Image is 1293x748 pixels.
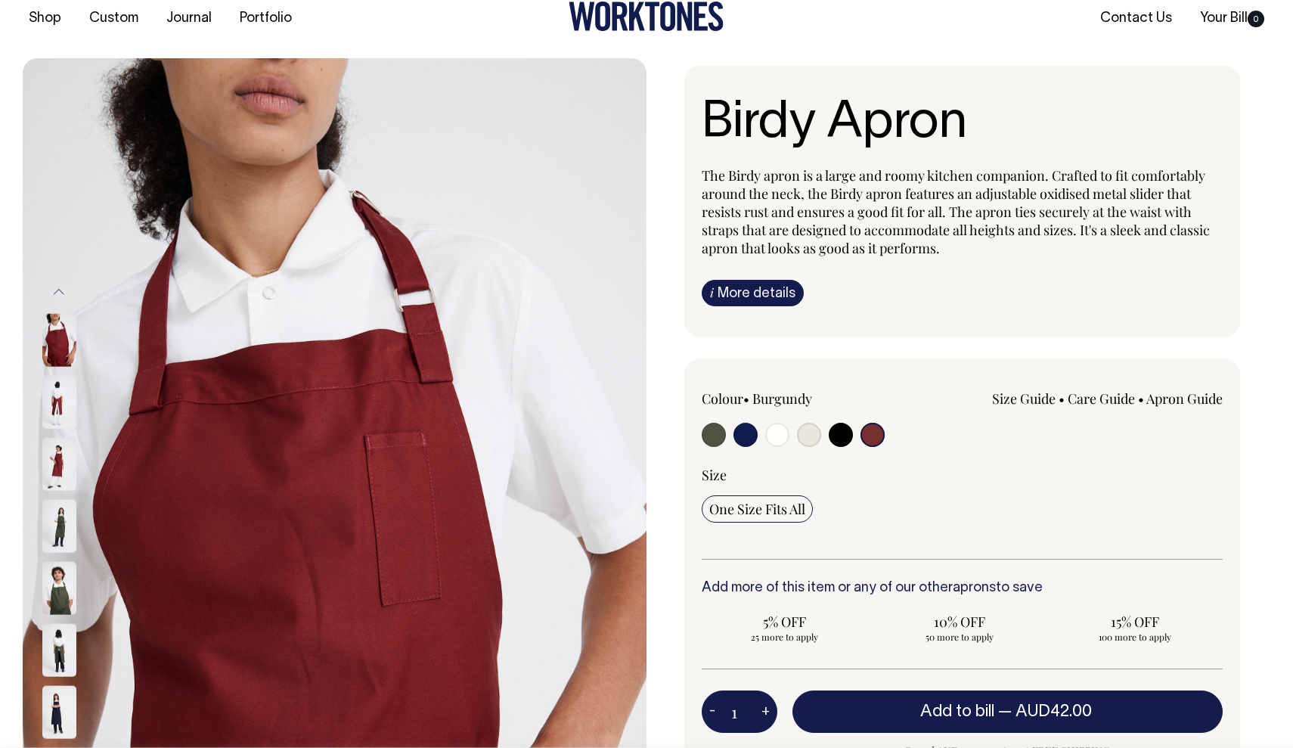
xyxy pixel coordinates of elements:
[42,685,76,738] img: dark-navy
[992,390,1056,408] a: Size Guide
[42,623,76,676] img: olive
[743,390,749,408] span: •
[920,704,994,719] span: Add to bill
[702,495,813,523] input: One Size Fits All
[702,697,723,727] button: -
[702,390,910,408] div: Colour
[709,631,860,643] span: 25 more to apply
[1248,11,1264,27] span: 0
[48,275,70,309] button: Previous
[752,390,812,408] label: Burgundy
[234,6,298,31] a: Portfolio
[1059,631,1211,643] span: 100 more to apply
[709,500,805,518] span: One Size Fits All
[42,561,76,614] img: olive
[83,6,144,31] a: Custom
[710,284,714,300] span: i
[42,437,76,490] img: Birdy Apron
[1059,390,1065,408] span: •
[1015,704,1092,719] span: AUD42.00
[877,608,1043,647] input: 10% OFF 50 more to apply
[702,466,1223,484] div: Size
[1059,613,1211,631] span: 15% OFF
[42,499,76,552] img: olive
[42,375,76,428] img: burgundy
[42,313,76,366] img: burgundy
[1094,6,1178,31] a: Contact Us
[702,166,1210,257] span: The Birdy apron is a large and roomy kitchen companion. Crafted to fit comfortably around the nec...
[702,581,1223,596] h6: Add more of this item or any of our other to save
[1138,390,1144,408] span: •
[1194,6,1270,31] a: Your Bill0
[702,280,804,306] a: iMore details
[23,6,67,31] a: Shop
[792,691,1223,733] button: Add to bill —AUD42.00
[702,608,868,647] input: 5% OFF 25 more to apply
[160,6,218,31] a: Journal
[953,582,996,594] a: aprons
[709,613,860,631] span: 5% OFF
[885,613,1036,631] span: 10% OFF
[754,697,777,727] button: +
[998,704,1096,719] span: —
[1146,390,1223,408] a: Apron Guide
[1052,608,1218,647] input: 15% OFF 100 more to apply
[1068,390,1135,408] a: Care Guide
[885,631,1036,643] span: 50 more to apply
[702,96,1223,153] h1: Birdy Apron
